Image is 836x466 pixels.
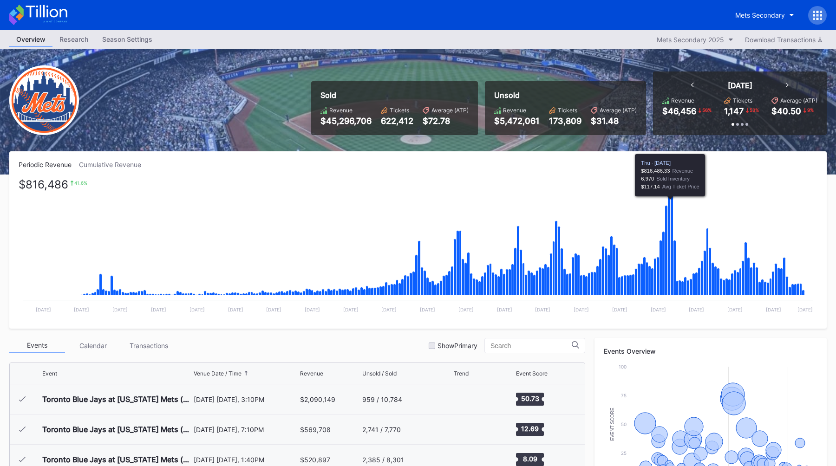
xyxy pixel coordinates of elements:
[728,6,801,24] button: Mets Secondary
[558,107,577,114] div: Tickets
[320,91,469,100] div: Sold
[194,426,298,434] div: [DATE] [DATE], 7:10PM
[652,33,738,46] button: Mets Secondary 2025
[390,107,409,114] div: Tickets
[701,106,712,114] div: 56 %
[797,307,813,312] text: [DATE]
[362,395,402,403] div: 959 / 10,784
[454,418,482,441] svg: Chart title
[329,107,353,114] div: Revenue
[727,307,743,312] text: [DATE]
[112,307,128,312] text: [DATE]
[121,338,176,353] div: Transactions
[194,395,298,403] div: [DATE] [DATE], 3:10PM
[9,65,79,135] img: New-York-Mets-Transparent.png
[454,370,469,377] div: Trend
[42,455,191,464] div: Toronto Blue Jays at [US_STATE] Mets (2025 Schedule Picture Frame Giveaway)
[42,370,57,377] div: Event
[65,338,121,353] div: Calendar
[621,393,627,398] text: 75
[19,180,817,319] svg: Chart title
[612,307,627,312] text: [DATE]
[423,116,469,126] div: $72.78
[95,32,159,46] div: Season Settings
[362,426,401,434] div: 2,741 / 7,770
[516,370,548,377] div: Event Score
[651,307,666,312] text: [DATE]
[42,395,191,404] div: Toronto Blue Jays at [US_STATE] Mets (Mets Opening Day)
[52,32,95,46] div: Research
[591,116,637,126] div: $31.48
[771,106,801,116] div: $40.50
[535,307,550,312] text: [DATE]
[494,116,540,126] div: $5,472,061
[36,307,51,312] text: [DATE]
[52,32,95,47] a: Research
[749,106,760,114] div: 53 %
[490,342,572,349] input: Search
[604,347,817,355] div: Events Overview
[619,364,627,369] text: 100
[79,161,149,168] div: Cumulative Revenue
[740,33,827,46] button: Download Transactions
[343,307,359,312] text: [DATE]
[300,456,330,464] div: $520,897
[300,426,331,434] div: $569,708
[494,91,637,100] div: Unsold
[74,307,89,312] text: [DATE]
[19,161,79,168] div: Periodic Revenue
[74,180,87,186] div: 41.6 %
[151,307,166,312] text: [DATE]
[9,338,65,353] div: Events
[621,421,627,427] text: 50
[431,107,469,114] div: Average (ATP)
[662,106,696,116] div: $46,456
[438,342,477,349] div: Show Primary
[689,307,704,312] text: [DATE]
[19,180,68,189] div: $816,486
[521,395,539,402] text: 50.73
[300,370,323,377] div: Revenue
[549,116,581,126] div: 173,809
[522,455,537,463] text: 8.09
[320,116,372,126] div: $45,296,706
[806,106,815,114] div: 9 %
[657,36,724,44] div: Mets Secondary 2025
[454,388,482,411] svg: Chart title
[610,408,615,441] text: Event Score
[420,307,435,312] text: [DATE]
[266,307,281,312] text: [DATE]
[381,116,413,126] div: 622,412
[189,307,205,312] text: [DATE]
[766,307,781,312] text: [DATE]
[600,107,637,114] div: Average (ATP)
[780,97,817,104] div: Average (ATP)
[745,36,822,44] div: Download Transactions
[728,81,752,90] div: [DATE]
[521,425,539,433] text: 12.69
[503,107,526,114] div: Revenue
[9,32,52,47] a: Overview
[42,425,191,434] div: Toronto Blue Jays at [US_STATE] Mets ([PERSON_NAME] Players Pin Giveaway)
[621,450,627,456] text: 25
[300,395,335,403] div: $2,090,149
[497,307,512,312] text: [DATE]
[228,307,243,312] text: [DATE]
[733,97,752,104] div: Tickets
[362,370,397,377] div: Unsold / Sold
[381,307,397,312] text: [DATE]
[671,97,694,104] div: Revenue
[735,11,785,19] div: Mets Secondary
[194,370,242,377] div: Venue Date / Time
[362,456,404,464] div: 2,385 / 8,301
[574,307,589,312] text: [DATE]
[194,456,298,464] div: [DATE] [DATE], 1:40PM
[95,32,159,47] a: Season Settings
[458,307,474,312] text: [DATE]
[305,307,320,312] text: [DATE]
[724,106,744,116] div: 1,147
